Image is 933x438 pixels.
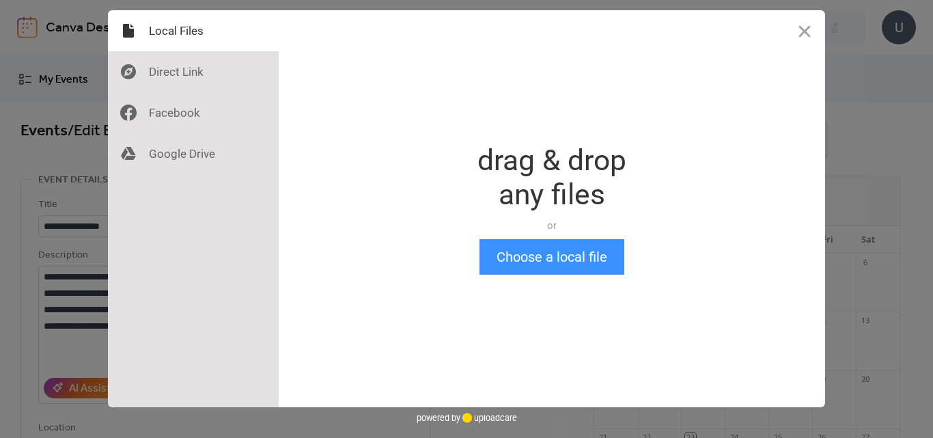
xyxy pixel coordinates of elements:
div: Direct Link [108,51,279,92]
div: powered by [417,407,517,428]
div: Google Drive [108,133,279,174]
div: Facebook [108,92,279,133]
div: drag & drop any files [477,143,626,212]
div: or [477,219,626,232]
button: Close [784,10,825,51]
button: Choose a local file [479,239,624,275]
a: uploadcare [460,413,517,423]
div: Local Files [108,10,279,51]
